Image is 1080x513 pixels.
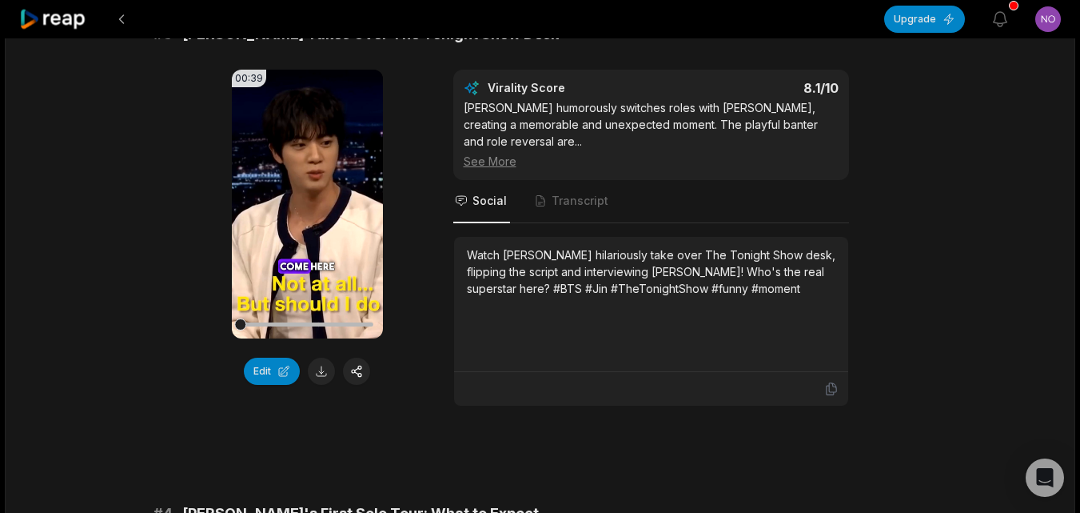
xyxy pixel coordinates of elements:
div: 8.1 /10 [667,80,839,96]
button: Edit [244,358,300,385]
span: Social [472,193,507,209]
button: Upgrade [884,6,965,33]
div: [PERSON_NAME] humorously switches roles with [PERSON_NAME], creating a memorable and unexpected m... [464,99,839,170]
div: Watch [PERSON_NAME] hilariously take over The Tonight Show desk, flipping the script and intervie... [467,246,835,297]
span: Transcript [552,193,608,209]
nav: Tabs [453,180,849,223]
div: See More [464,153,839,170]
div: Virality Score [488,80,660,96]
video: Your browser does not support mp4 format. [232,70,383,339]
div: Open Intercom Messenger [1026,459,1064,497]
